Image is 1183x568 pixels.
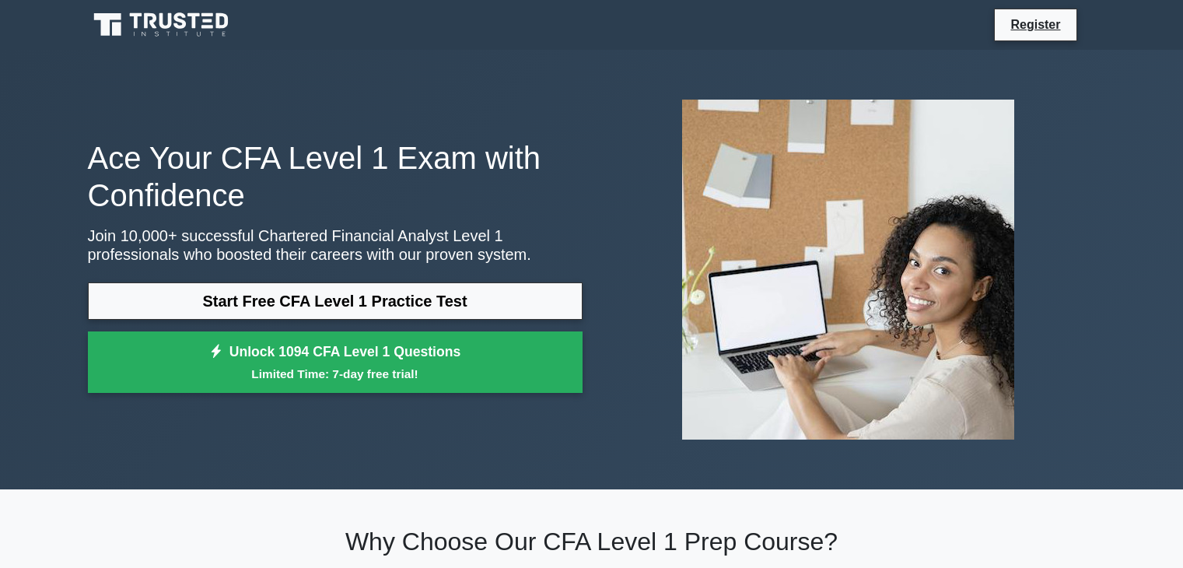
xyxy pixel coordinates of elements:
a: Register [1001,15,1069,34]
a: Unlock 1094 CFA Level 1 QuestionsLimited Time: 7-day free trial! [88,331,583,394]
p: Join 10,000+ successful Chartered Financial Analyst Level 1 professionals who boosted their caree... [88,226,583,264]
h1: Ace Your CFA Level 1 Exam with Confidence [88,139,583,214]
small: Limited Time: 7-day free trial! [107,365,563,383]
h2: Why Choose Our CFA Level 1 Prep Course? [88,527,1096,556]
a: Start Free CFA Level 1 Practice Test [88,282,583,320]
